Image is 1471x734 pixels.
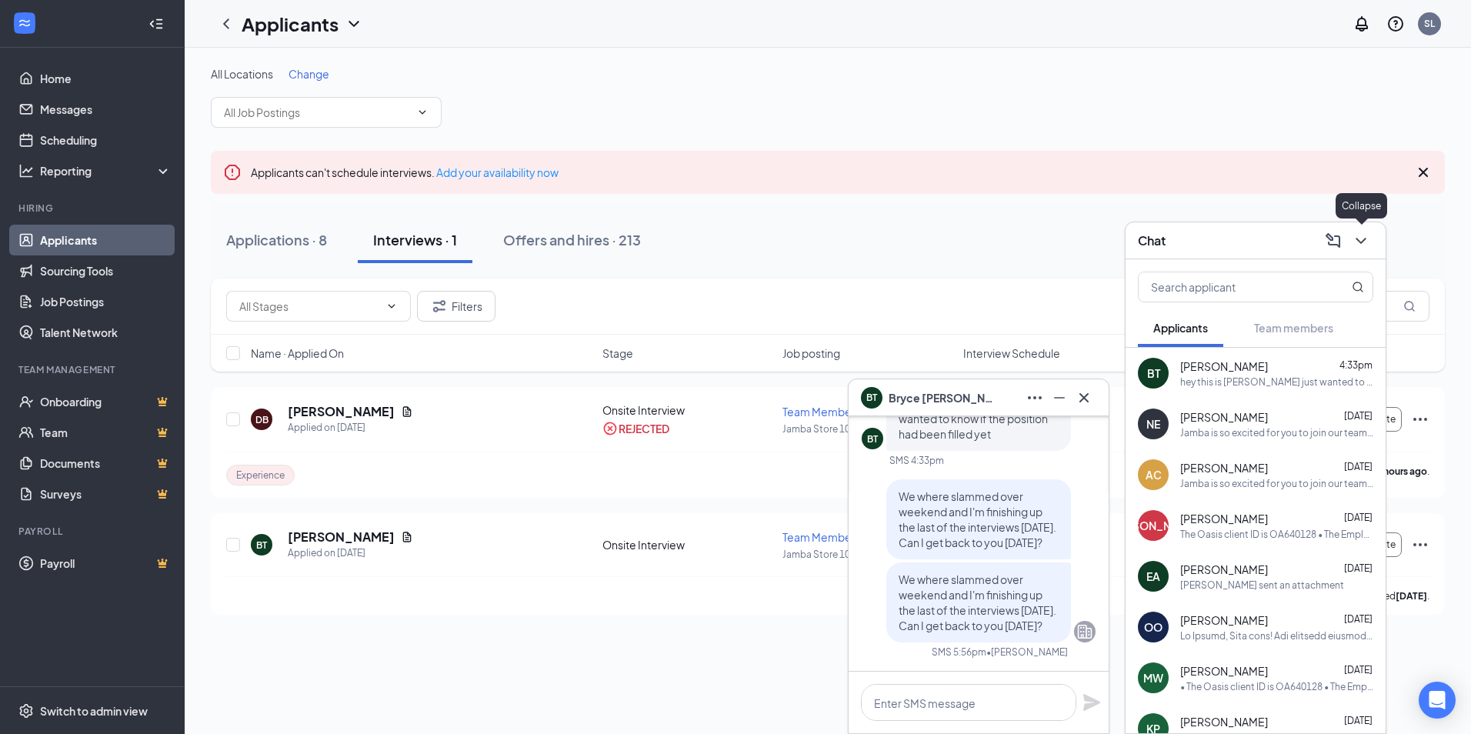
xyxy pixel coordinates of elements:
[1180,375,1373,389] div: hey this is [PERSON_NAME] just wanted to know if the position had been filled yet
[17,15,32,31] svg: WorkstreamLogo
[1414,163,1433,182] svg: Cross
[1419,682,1456,719] div: Open Intercom Messenger
[1146,467,1162,482] div: AC
[401,405,413,418] svg: Document
[1339,359,1373,371] span: 4:33pm
[1336,193,1387,219] div: Collapse
[889,454,944,467] div: SMS 4:33pm
[251,345,344,361] span: Name · Applied On
[430,297,449,315] svg: Filter
[1344,461,1373,472] span: [DATE]
[40,63,172,94] a: Home
[417,291,495,322] button: Filter Filters
[899,572,1056,632] span: We where slammed over weekend and I'm finishing up the last of the interviews [DATE]. Can I get b...
[867,432,878,445] div: BT
[18,163,34,178] svg: Analysis
[1138,232,1166,249] h3: Chat
[288,420,413,435] div: Applied on [DATE]
[1411,410,1429,429] svg: Ellipses
[436,165,559,179] a: Add your availability now
[889,389,996,406] span: Bryce [PERSON_NAME]
[1353,15,1371,33] svg: Notifications
[1352,232,1370,250] svg: ChevronDown
[1180,714,1268,729] span: [PERSON_NAME]
[1180,409,1268,425] span: [PERSON_NAME]
[40,286,172,317] a: Job Postings
[1153,321,1208,335] span: Applicants
[40,317,172,348] a: Talent Network
[223,163,242,182] svg: Error
[40,386,172,417] a: OnboardingCrown
[1344,562,1373,574] span: [DATE]
[148,16,164,32] svg: Collapse
[1180,562,1268,577] span: [PERSON_NAME]
[1075,389,1093,407] svg: Cross
[782,548,953,561] p: Jamba Store 104179
[899,396,1055,441] span: hey this is [PERSON_NAME] just wanted to know if the position had been filled yet
[226,230,327,249] div: Applications · 8
[602,345,633,361] span: Stage
[1344,664,1373,676] span: [DATE]
[1047,385,1072,410] button: Minimize
[1180,629,1373,642] div: Lo Ipsumd, Sita cons! Adi elitsedd eiusmodte incidid utl Etdol - Magn Aliqua en Admin Venia 854 -...
[242,11,339,37] h1: Applicants
[503,230,641,249] div: Offers and hires · 213
[1424,17,1435,30] div: SL
[211,67,273,81] span: All Locations
[1143,670,1163,686] div: MW
[416,106,429,118] svg: ChevronDown
[1146,416,1160,432] div: NE
[255,413,269,426] div: DB
[1403,300,1416,312] svg: MagnifyingGlass
[40,448,172,479] a: DocumentsCrown
[1324,232,1343,250] svg: ComposeMessage
[1180,426,1373,439] div: Jamba is so excited for you to join our team! Do you know anyone else who might be interested in ...
[1082,693,1101,712] svg: Plane
[288,403,395,420] h5: [PERSON_NAME]
[345,15,363,33] svg: ChevronDown
[251,165,559,179] span: Applicants can't schedule interviews.
[256,539,267,552] div: BT
[1180,680,1373,693] div: • The Oasis client ID is OA640128 • The Employer PIN is 38382 Click here ([URL][DOMAIN_NAME]) to ...
[40,163,172,178] div: Reporting
[1180,579,1344,592] div: [PERSON_NAME] sent an attachment
[40,125,172,155] a: Scheduling
[217,15,235,33] svg: ChevronLeft
[1321,229,1346,253] button: ComposeMessage
[1144,619,1162,635] div: OO
[602,537,773,552] div: Onsite Interview
[1180,528,1373,541] div: The Oasis client ID is OA640128 • The Employer PIN is 38382 Click here ([URL][DOMAIN_NAME]) to be...
[289,67,329,81] span: Change
[1147,365,1160,381] div: BT
[1344,410,1373,422] span: [DATE]
[1180,663,1268,679] span: [PERSON_NAME]
[40,225,172,255] a: Applicants
[1076,622,1094,641] svg: Company
[963,345,1060,361] span: Interview Schedule
[1254,321,1333,335] span: Team members
[239,298,379,315] input: All Stages
[1050,389,1069,407] svg: Minimize
[782,345,840,361] span: Job posting
[40,548,172,579] a: PayrollCrown
[782,405,856,419] span: Team Member
[602,402,773,418] div: Onsite Interview
[1026,389,1044,407] svg: Ellipses
[1180,511,1268,526] span: [PERSON_NAME]
[18,363,168,376] div: Team Management
[1180,477,1373,490] div: Jamba is so excited for you to join our team! Do you know anyone else who might be interested in ...
[1180,359,1268,374] span: [PERSON_NAME]
[373,230,457,249] div: Interviews · 1
[1376,465,1427,477] b: 2 hours ago
[1411,535,1429,554] svg: Ellipses
[1180,460,1268,475] span: [PERSON_NAME]
[224,104,410,121] input: All Job Postings
[40,417,172,448] a: TeamCrown
[1352,281,1364,293] svg: MagnifyingGlass
[899,489,1056,549] span: We where slammed over weekend and I'm finishing up the last of the interviews [DATE]. Can I get b...
[619,421,669,436] div: REJECTED
[18,703,34,719] svg: Settings
[40,255,172,286] a: Sourcing Tools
